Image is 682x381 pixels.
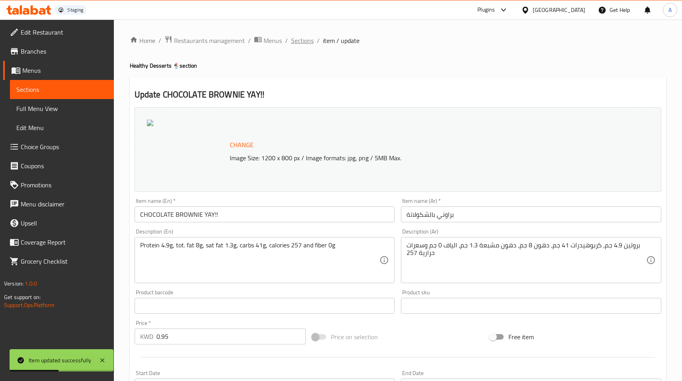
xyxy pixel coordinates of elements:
li: / [248,36,251,45]
h2: Update CHOCOLATE BROWNIE YAY!! [135,89,661,101]
div: Plugins [477,5,495,15]
span: Edit Restaurant [21,27,107,37]
span: Price on selection [331,332,378,342]
span: Choice Groups [21,142,107,152]
a: Restaurants management [164,35,245,46]
span: Full Menu View [16,104,107,113]
input: Enter name Ar [401,206,661,222]
span: Promotions [21,180,107,190]
span: item / update [323,36,360,45]
a: Menus [254,35,282,46]
span: Menu disclaimer [21,199,107,209]
span: Edit Menu [16,123,107,132]
div: Item updated successfully [29,356,91,365]
button: Change [227,137,257,153]
a: Sections [291,36,314,45]
p: Image Size: 1200 x 800 px / Image formats: jpg, png / 5MB Max. [227,153,603,163]
span: Menus [264,36,282,45]
a: Menus [3,61,114,80]
li: / [285,36,288,45]
textarea: Protein 4.9g, tot. fat 8g, sat fat 1.3g, carbs 41g, calories 257 and fiber 0g [140,241,380,279]
h4: Healthy Desserts 🍨 section [130,62,666,70]
a: Branches [3,42,114,61]
span: Grocery Checklist [21,257,107,266]
div: [GEOGRAPHIC_DATA] [533,6,585,14]
input: Please enter price [156,329,306,344]
span: Version: [4,278,23,289]
span: Menus [22,66,107,75]
span: Upsell [21,218,107,228]
a: Choice Groups [3,137,114,156]
span: Free item [508,332,534,342]
img: Chocolate%20Brownie_635240354349033944.jpg [147,120,153,126]
a: Full Menu View [10,99,114,118]
a: Home [130,36,155,45]
span: 1.0.0 [25,278,37,289]
span: Restaurants management [174,36,245,45]
span: Change [230,139,254,151]
input: Please enter product barcode [135,298,395,314]
span: Branches [21,47,107,56]
span: Coverage Report [21,237,107,247]
p: KWD [140,332,153,341]
li: / [158,36,161,45]
a: Promotions [3,175,114,194]
a: Sections [10,80,114,99]
span: Coupons [21,161,107,171]
li: / [317,36,320,45]
a: Menu disclaimer [3,194,114,214]
a: Coupons [3,156,114,175]
a: Support.OpsPlatform [4,300,55,310]
span: A [668,6,672,14]
input: Enter name En [135,206,395,222]
a: Edit Menu [10,118,114,137]
nav: breadcrumb [130,35,666,46]
textarea: بروتين 4.9 جم، كربوهيدرات 41 جم، دهون 8 جم، دهون مشبعة 1.3 جم، الياف 0 جم وسعرات حرارية 257 [406,241,646,279]
span: Sections [16,85,107,94]
a: Grocery Checklist [3,252,114,271]
input: Please enter product sku [401,298,661,314]
a: Coverage Report [3,233,114,252]
a: Upsell [3,214,114,233]
a: Edit Restaurant [3,23,114,42]
span: Get support on: [4,292,41,302]
div: Staging [67,7,83,13]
